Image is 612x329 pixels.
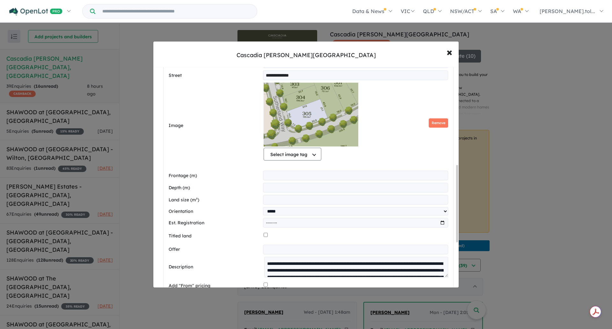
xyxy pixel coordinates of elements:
span: × [447,45,452,59]
img: Z [264,83,359,146]
label: Offer [169,246,260,253]
label: Orientation [169,208,260,215]
input: Try estate name, suburb, builder or developer [97,4,256,18]
span: [PERSON_NAME].tol... [540,8,595,14]
div: Cascadia [PERSON_NAME][GEOGRAPHIC_DATA] [237,51,376,59]
label: Titled land [169,232,261,240]
label: Image [169,122,261,130]
label: Land size (m²) [169,196,260,204]
button: Remove [429,118,448,128]
label: Add "From" pricing [169,282,261,290]
label: Description [169,263,262,271]
label: Est. Registration [169,219,260,227]
img: Openlot PRO Logo White [9,8,62,16]
button: Select image tag [264,148,321,161]
label: Frontage (m) [169,172,260,180]
label: Street [169,72,260,79]
label: Depth (m) [169,184,260,192]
